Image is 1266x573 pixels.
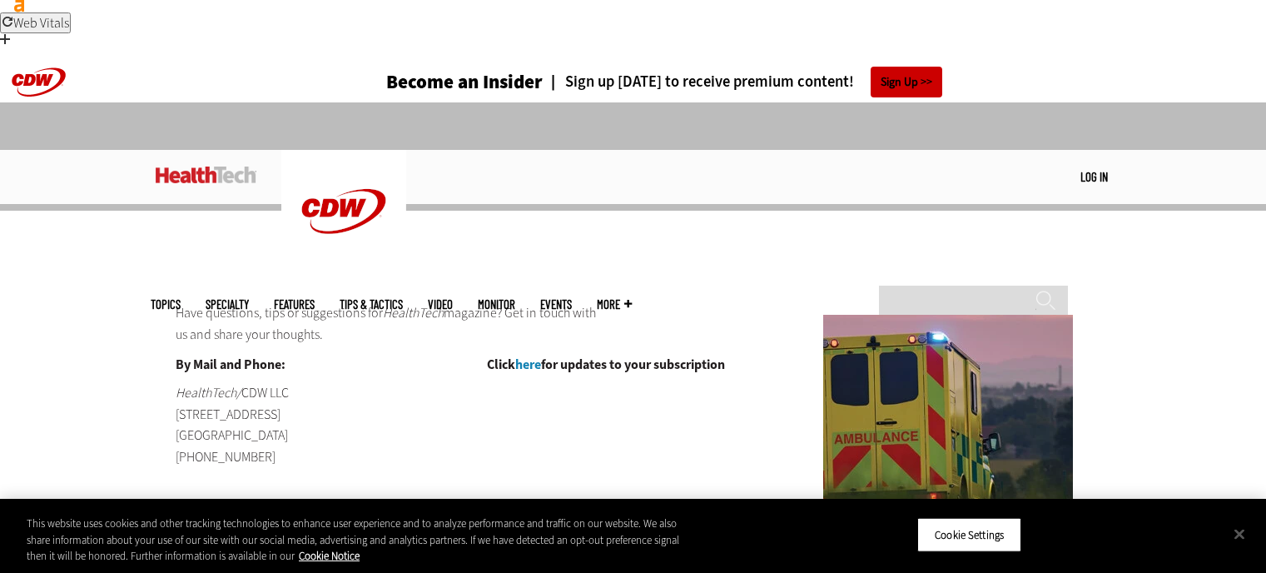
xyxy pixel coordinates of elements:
span: Specialty [206,298,249,311]
a: MonITor [478,298,515,311]
h3: Become an Insider [386,72,543,92]
span: Topics [151,298,181,311]
img: Home [156,167,256,183]
img: ambulance driving down country road at sunset [823,315,1073,502]
div: This website uses cookies and other tracking technologies to enhance user experience and to analy... [27,516,697,565]
a: CDW [281,260,406,277]
span: Web Vitals [13,14,69,32]
a: Sign Up [871,67,942,97]
a: Events [540,298,572,311]
img: Home [281,150,406,273]
p: CDW LLC [STREET_ADDRESS] [GEOGRAPHIC_DATA] [PHONE_NUMBER] [176,382,380,467]
a: Features [274,298,315,311]
h4: By Mail and Phone: [176,358,468,371]
h4: Click for updates to your subscription [487,358,779,371]
a: Log in [1080,169,1108,184]
a: Sign up [DATE] to receive premium content! [543,74,854,90]
a: here [515,356,541,373]
button: Close [1221,516,1258,552]
span: More [597,298,632,311]
a: Tips & Tactics [340,298,403,311]
em: HealthTech/ [176,384,241,401]
a: Video [428,298,453,311]
a: More information about your privacy [299,549,360,563]
a: Become an Insider [324,72,543,92]
div: User menu [1080,168,1108,186]
button: Cookie Settings [917,517,1021,552]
